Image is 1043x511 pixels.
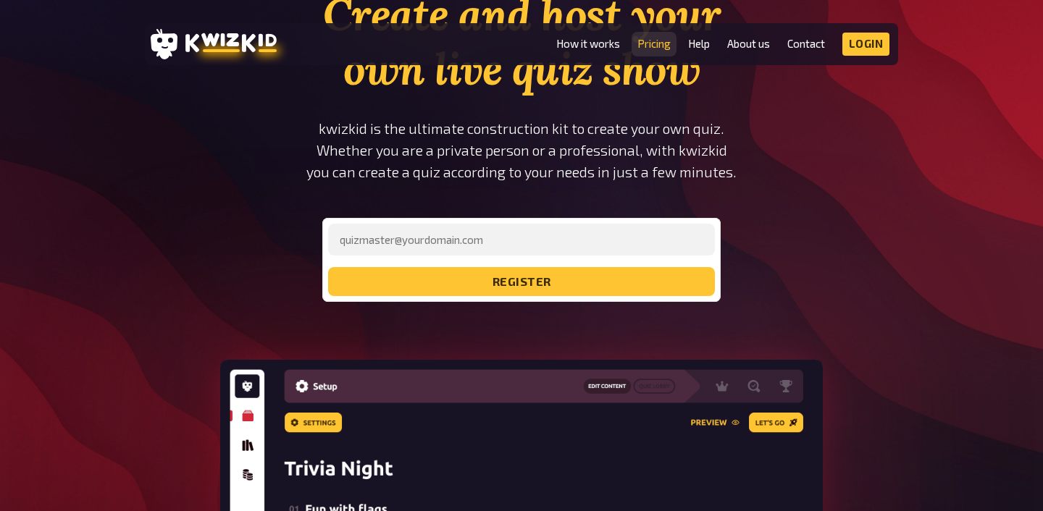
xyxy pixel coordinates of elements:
a: Contact [787,38,825,50]
a: About us [727,38,770,50]
a: Login [842,33,890,56]
p: kwizkid is the ultimate construction kit to create your own quiz. Whether you are a private perso... [277,118,766,183]
a: Help [688,38,710,50]
input: quizmaster@yourdomain.com [328,224,715,255]
a: How it works [556,38,620,50]
a: Pricing [637,38,671,50]
button: register [328,267,715,296]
